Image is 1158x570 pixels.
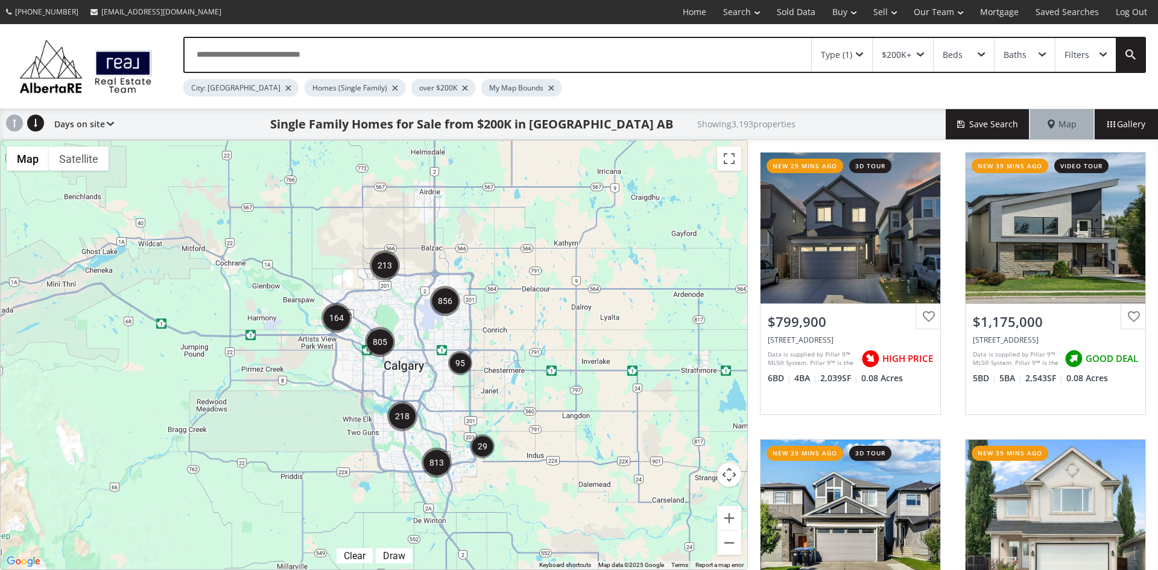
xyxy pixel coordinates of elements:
[376,550,413,562] div: Click to draw.
[430,286,460,316] div: 856
[768,372,791,384] span: 6 BD
[973,350,1058,368] div: Data is supplied by Pillar 9™ MLS® System. Pillar 9™ is the owner of the copyright in its MLS® Sy...
[1004,51,1027,59] div: Baths
[321,303,352,333] div: 164
[337,550,373,562] div: Click to clear.
[1094,109,1158,139] div: Gallery
[820,372,858,384] span: 2,039 SF
[697,119,796,128] h2: Showing 3,193 properties
[270,116,673,133] h1: Single Family Homes for Sale from $200K in [GEOGRAPHIC_DATA] AB
[882,352,933,365] span: HIGH PRICE
[183,79,299,97] div: City: [GEOGRAPHIC_DATA]
[305,79,405,97] div: Homes (Single Family)
[101,7,221,17] span: [EMAIL_ADDRESS][DOMAIN_NAME]
[422,448,452,478] div: 813
[411,79,475,97] div: over $200K
[946,109,1030,139] button: Save Search
[768,312,933,331] div: $799,900
[1065,51,1089,59] div: Filters
[380,550,408,562] div: Draw
[49,147,109,171] button: Show satellite imagery
[448,351,472,375] div: 95
[973,312,1138,331] div: $1,175,000
[1025,372,1063,384] span: 2,543 SF
[7,147,49,171] button: Show street map
[48,109,114,139] div: Days on site
[598,562,664,568] span: Map data ©2025 Google
[1061,347,1086,371] img: rating icon
[370,250,400,280] div: 213
[973,335,1138,345] div: 100 Cambrian Drive NW, Calgary, AB T2K 1P2
[768,335,933,345] div: 115 Savanna Way, Calgary, AB T3J 0Y6
[943,51,963,59] div: Beds
[882,51,911,59] div: $200K+
[717,463,741,487] button: Map camera controls
[717,531,741,555] button: Zoom out
[671,562,688,568] a: Terms
[768,350,855,368] div: Data is supplied by Pillar 9™ MLS® System. Pillar 9™ is the owner of the copyright in its MLS® Sy...
[794,372,817,384] span: 4 BA
[84,1,227,23] a: [EMAIL_ADDRESS][DOMAIN_NAME]
[1030,109,1094,139] div: Map
[4,554,43,569] img: Google
[748,140,953,427] a: new 29 mins ago3d tour$799,900[STREET_ADDRESS]Data is supplied by Pillar 9™ MLS® System. Pillar 9...
[4,554,43,569] a: Open this area in Google Maps (opens a new window)
[341,550,369,562] div: Clear
[13,36,158,97] img: Logo
[1048,118,1077,130] span: Map
[15,7,78,17] span: [PHONE_NUMBER]
[717,147,741,171] button: Toggle fullscreen view
[1066,372,1108,384] span: 0.08 Acres
[539,561,591,569] button: Keyboard shortcuts
[365,327,395,357] div: 805
[717,506,741,530] button: Zoom in
[1086,352,1138,365] span: GOOD DEAL
[858,347,882,371] img: rating icon
[695,562,744,568] a: Report a map error
[821,51,852,59] div: Type (1)
[999,372,1022,384] span: 5 BA
[953,140,1158,427] a: new 39 mins agovideo tour$1,175,000[STREET_ADDRESS]Data is supplied by Pillar 9™ MLS® System. Pil...
[973,372,996,384] span: 5 BD
[387,401,417,431] div: 218
[1107,118,1145,130] span: Gallery
[481,79,562,97] div: My Map Bounds
[470,434,495,458] div: 29
[861,372,903,384] span: 0.08 Acres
